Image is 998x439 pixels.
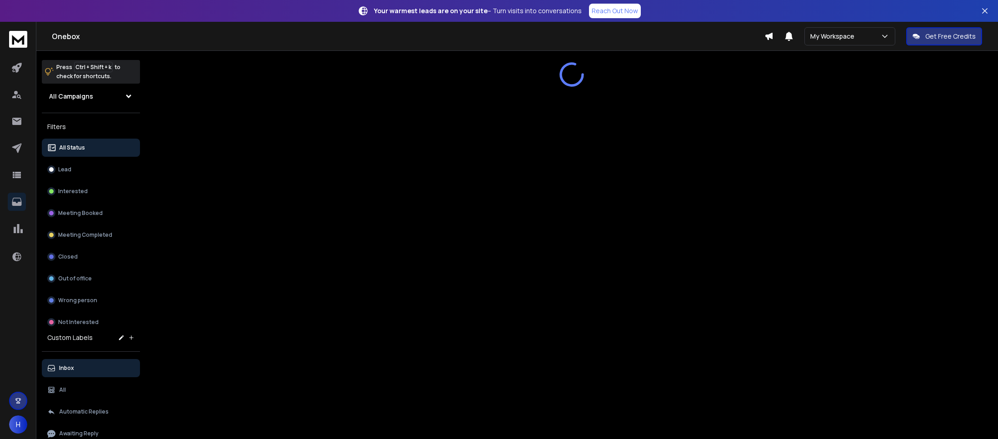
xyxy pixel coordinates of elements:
[58,210,103,217] p: Meeting Booked
[59,430,99,437] p: Awaiting Reply
[42,359,140,377] button: Inbox
[58,297,97,304] p: Wrong person
[374,6,488,15] strong: Your warmest leads are on your site
[42,313,140,331] button: Not Interested
[925,32,976,41] p: Get Free Credits
[58,231,112,239] p: Meeting Completed
[42,182,140,200] button: Interested
[374,6,582,15] p: – Turn visits into conversations
[42,160,140,179] button: Lead
[810,32,858,41] p: My Workspace
[42,139,140,157] button: All Status
[906,27,982,45] button: Get Free Credits
[74,62,113,72] span: Ctrl + Shift + k
[58,275,92,282] p: Out of office
[42,403,140,421] button: Automatic Replies
[58,253,78,260] p: Closed
[56,63,120,81] p: Press to check for shortcuts.
[42,269,140,288] button: Out of office
[42,248,140,266] button: Closed
[58,188,88,195] p: Interested
[59,364,74,372] p: Inbox
[589,4,641,18] a: Reach Out Now
[58,319,99,326] p: Not Interested
[9,415,27,434] button: H
[59,144,85,151] p: All Status
[592,6,638,15] p: Reach Out Now
[59,408,109,415] p: Automatic Replies
[42,87,140,105] button: All Campaigns
[49,92,93,101] h1: All Campaigns
[42,120,140,133] h3: Filters
[42,381,140,399] button: All
[52,31,764,42] h1: Onebox
[58,166,71,173] p: Lead
[47,333,93,342] h3: Custom Labels
[42,291,140,309] button: Wrong person
[42,226,140,244] button: Meeting Completed
[59,386,66,394] p: All
[42,204,140,222] button: Meeting Booked
[9,31,27,48] img: logo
